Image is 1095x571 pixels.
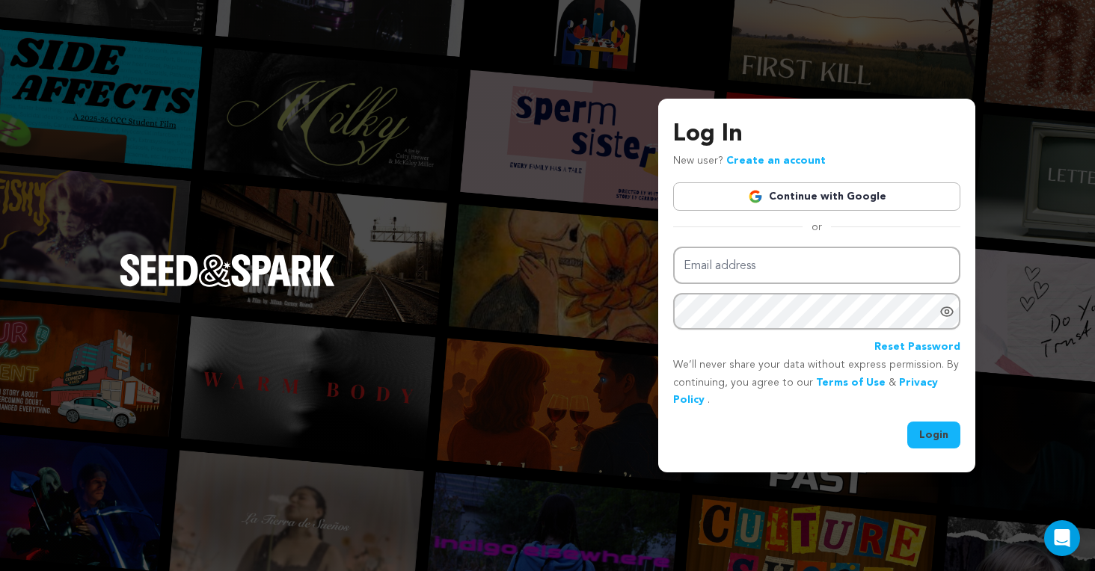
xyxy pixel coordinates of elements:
[803,220,831,235] span: or
[120,254,335,317] a: Seed&Spark Homepage
[673,247,960,285] input: Email address
[673,357,960,410] p: We’ll never share your data without express permission. By continuing, you agree to our & .
[673,117,960,152] h3: Log In
[874,339,960,357] a: Reset Password
[673,152,826,170] p: New user?
[939,304,954,319] a: Show password as plain text. Warning: this will display your password on the screen.
[907,422,960,448] button: Login
[1044,520,1080,556] div: Open Intercom Messenger
[748,189,763,204] img: Google logo
[120,254,335,287] img: Seed&Spark Logo
[673,182,960,211] a: Continue with Google
[816,377,886,388] a: Terms of Use
[726,155,826,166] a: Create an account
